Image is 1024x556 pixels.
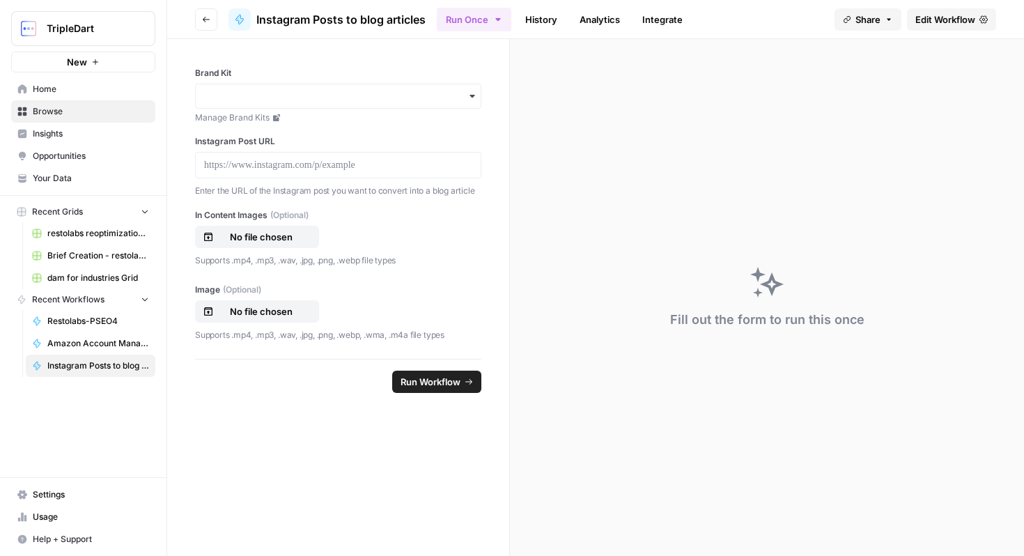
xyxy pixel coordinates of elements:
span: Your Data [33,172,149,185]
button: Run Once [437,8,511,31]
label: In Content Images [195,209,481,222]
span: Run Workflow [401,375,460,389]
a: Analytics [571,8,628,31]
label: Image [195,284,481,296]
a: Brief Creation - restolabs Grid (1) [26,245,155,267]
a: Usage [11,506,155,528]
a: Your Data [11,167,155,190]
span: Recent Workflows [32,293,104,306]
a: Restolabs-PSEO4 [26,310,155,332]
span: Restolabs-PSEO4 [47,315,149,327]
span: Instagram Posts to blog articles [256,11,426,28]
button: Recent Workflows [11,289,155,310]
button: No file chosen [195,226,319,248]
span: Recent Grids [32,206,83,218]
button: Help + Support [11,528,155,550]
span: Edit Workflow [915,13,975,26]
a: Instagram Posts to blog articles [228,8,426,31]
span: dam for industries Grid [47,272,149,284]
a: History [517,8,566,31]
span: Share [855,13,881,26]
a: dam for industries Grid [26,267,155,289]
a: Manage Brand Kits [195,111,481,124]
img: TripleDart Logo [16,16,41,41]
button: Share [835,8,901,31]
p: No file chosen [217,304,306,318]
p: Supports .mp4, .mp3, .wav, .jpg, .png, .webp, .wma, .m4a file types [195,328,481,342]
a: Settings [11,484,155,506]
div: Fill out the form to run this once [670,310,864,330]
a: Instagram Posts to blog articles [26,355,155,377]
a: Opportunities [11,145,155,167]
span: restolabs reoptimizations aug [47,227,149,240]
span: Home [33,83,149,95]
span: Usage [33,511,149,523]
a: Integrate [634,8,691,31]
button: Workspace: TripleDart [11,11,155,46]
span: Browse [33,105,149,118]
button: Run Workflow [392,371,481,393]
span: (Optional) [270,209,309,222]
label: Brand Kit [195,67,481,79]
a: Home [11,78,155,100]
label: Instagram Post URL [195,135,481,148]
span: Brief Creation - restolabs Grid (1) [47,249,149,262]
span: Help + Support [33,533,149,546]
button: New [11,52,155,72]
span: Instagram Posts to blog articles [47,360,149,372]
span: Insights [33,128,149,140]
span: Amazon Account Management Agencies Listicle | SalesDuo [47,337,149,350]
span: (Optional) [223,284,261,296]
a: Insights [11,123,155,145]
a: Amazon Account Management Agencies Listicle | SalesDuo [26,332,155,355]
a: Browse [11,100,155,123]
a: restolabs reoptimizations aug [26,222,155,245]
button: No file chosen [195,300,319,323]
span: TripleDart [47,22,131,36]
span: Opportunities [33,150,149,162]
span: Settings [33,488,149,501]
p: Supports .mp4, .mp3, .wav, .jpg, .png, .webp file types [195,254,481,268]
p: No file chosen [217,230,306,244]
span: New [67,55,87,69]
a: Edit Workflow [907,8,996,31]
p: Enter the URL of the Instagram post you want to convert into a blog article [195,184,481,198]
button: Recent Grids [11,201,155,222]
